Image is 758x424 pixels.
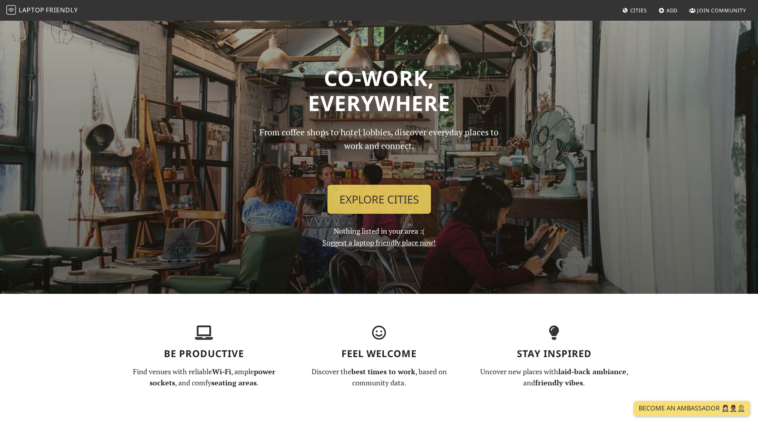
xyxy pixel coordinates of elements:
p: Uncover new places with , and . [472,366,637,389]
strong: best times to work [351,367,415,376]
span: Add [666,7,678,14]
p: Discover the , based on community data. [296,366,462,389]
a: Become an Ambassador 🤵🏻‍♀️🤵🏾‍♂️🤵🏼‍♀️ [634,401,750,416]
strong: friendly vibes [535,378,583,387]
a: Suggest a laptop friendly place now! [322,238,436,247]
h3: Be Productive [121,348,287,360]
strong: Wi-Fi [212,367,231,376]
img: LaptopFriendly [6,5,16,15]
span: Join Community [697,7,746,14]
h3: Feel Welcome [296,348,462,360]
a: Join Community [686,3,749,18]
h1: Co-work, Everywhere [121,65,637,116]
h3: Stay Inspired [472,348,637,360]
span: Friendly [46,6,78,14]
a: Add [655,3,681,18]
span: Cities [630,7,647,14]
p: Find venues with reliable , ample , and comfy . [121,366,287,389]
strong: seating areas [211,378,257,387]
p: From coffee shops to hotel lobbies, discover everyday places to work and connect. [253,125,506,178]
a: Explore Cities [327,185,431,214]
span: Laptop [19,6,45,14]
a: LaptopFriendly LaptopFriendly [6,4,78,18]
strong: laid-back ambiance [558,367,626,376]
a: Cities [619,3,650,18]
div: Nothing listed in your area :( [248,125,511,248]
